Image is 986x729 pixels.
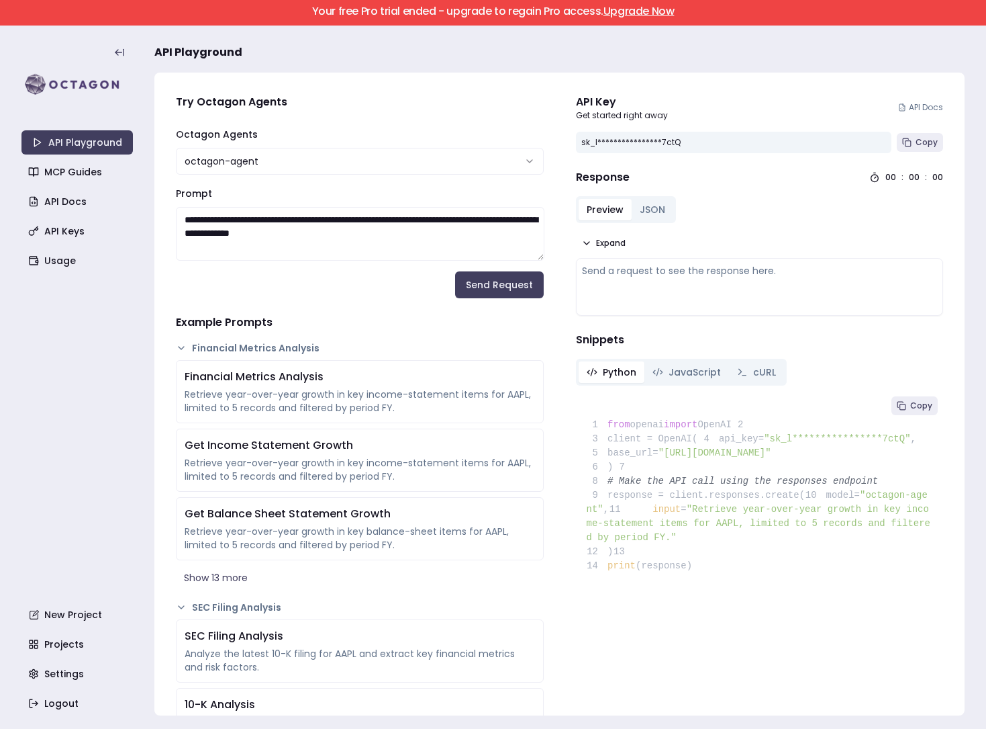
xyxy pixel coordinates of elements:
[587,446,608,460] span: 5
[697,419,731,430] span: OpenAI
[587,504,930,543] span: "Retrieve year-over-year growth in key income-statement items for AAPL, limited to 5 records and ...
[607,560,636,571] span: print
[176,601,544,614] button: SEC Filing Analysis
[826,490,860,501] span: model=
[587,546,613,557] span: )
[916,137,938,148] span: Copy
[603,3,675,19] a: Upgrade Now
[154,44,242,60] span: API Playground
[185,525,535,552] div: Retrieve year-over-year growth in key balance-sheet items for AAPL, limited to 5 records and filt...
[603,366,636,379] span: Python
[185,628,535,644] div: SEC Filing Analysis
[176,187,212,200] label: Prompt
[805,488,826,503] span: 10
[11,6,975,17] h5: Your free Pro trial ended - upgrade to regain Pro access.
[587,488,608,503] span: 9
[23,189,134,214] a: API Docs
[576,94,668,110] div: API Key
[176,341,544,355] button: Financial Metrics Analysis
[658,447,771,458] span: "[URL][DOMAIN_NAME]"
[23,691,134,716] a: Logout
[607,419,630,430] span: from
[176,314,544,331] h4: Example Prompts
[23,603,134,627] a: New Project
[932,172,943,183] div: 00
[652,504,681,515] span: input
[613,460,634,474] span: 7
[21,130,133,155] a: API Playground
[185,388,535,415] div: Retrieve year-over-year growth in key income-statement items for AAPL, limited to 5 records and f...
[582,264,938,277] div: Send a request to see the response here.
[587,559,608,573] span: 14
[925,172,927,183] div: :
[185,456,535,483] div: Retrieve year-over-year growth in key income-statement items for AAPL, limited to 5 records and f...
[613,545,634,559] span: 13
[587,418,608,432] span: 1
[753,366,776,379] span: cURL
[898,102,943,113] a: API Docs
[607,447,658,458] span: base_url=
[587,462,613,472] span: )
[576,110,668,121] p: Get started right away
[909,172,920,183] div: 00
[23,249,134,273] a: Usage
[579,199,632,220] button: Preview
[23,662,134,686] a: Settings
[587,433,698,444] span: client = OpenAI(
[681,504,686,515] span: =
[669,366,721,379] span: JavaScript
[885,172,896,183] div: 00
[630,419,664,430] span: openai
[576,234,631,253] button: Expand
[185,697,535,713] div: 10-K Analysis
[185,369,535,385] div: Financial Metrics Analysis
[23,219,134,243] a: API Keys
[897,133,943,152] button: Copy
[21,71,133,98] img: logo-rect-yK7x_WSZ.svg
[587,545,608,559] span: 12
[664,419,697,430] span: import
[185,647,535,674] div: Analyze the latest 10-K filing for AAPL and extract key financial metrics and risk factors.
[587,474,608,488] span: 8
[587,432,608,446] span: 3
[576,169,630,185] h4: Response
[732,418,753,432] span: 2
[176,94,544,110] h4: Try Octagon Agents
[185,437,535,454] div: Get Income Statement Growth
[697,432,719,446] span: 4
[576,332,944,348] h4: Snippets
[176,128,258,141] label: Octagon Agents
[607,476,878,486] span: # Make the API call using the responses endpoint
[632,199,673,220] button: JSON
[596,238,626,249] span: Expand
[185,506,535,522] div: Get Balance Sheet Statement Growth
[719,433,764,444] span: api_key=
[23,160,134,184] a: MCP Guides
[910,400,932,411] span: Copy
[901,172,903,183] div: :
[603,504,609,515] span: ,
[587,490,805,501] span: response = client.responses.create(
[23,632,134,656] a: Projects
[176,566,544,590] button: Show 13 more
[587,460,608,474] span: 6
[911,433,916,444] span: ,
[891,396,938,415] button: Copy
[609,503,630,517] span: 11
[636,560,692,571] span: (response)
[455,271,544,298] button: Send Request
